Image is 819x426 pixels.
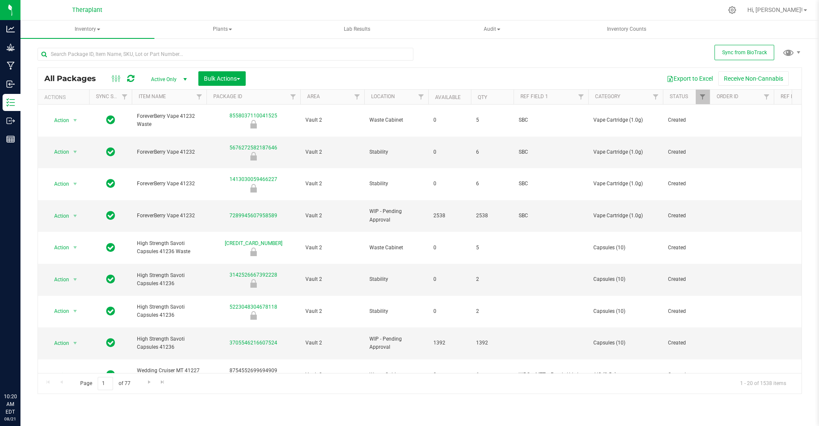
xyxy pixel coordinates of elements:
[70,114,81,126] span: select
[433,275,466,283] span: 0
[46,210,70,222] span: Action
[213,93,242,99] a: Package ID
[137,212,201,220] span: ForeverBerry Vape 41232
[198,71,246,86] button: Bulk Actions
[229,272,277,278] a: 3142526667392228
[205,184,302,193] div: Newly Received
[137,303,201,319] span: High Strength Savoti Capsules 41236
[747,6,803,13] span: Hi, [PERSON_NAME]!
[519,212,583,220] span: SBC
[593,371,658,379] span: AIO (0.5g)
[70,305,81,317] span: select
[46,114,70,126] span: Action
[192,90,206,104] a: Filter
[414,90,428,104] a: Filter
[46,274,70,286] span: Action
[668,116,705,124] span: Created
[350,90,364,104] a: Filter
[106,146,115,158] span: In Sync
[433,371,466,379] span: 0
[668,212,705,220] span: Created
[593,148,658,156] span: Vape Cartridge (1.0g)
[668,339,705,347] span: Created
[425,20,559,38] a: Audit
[433,148,466,156] span: 0
[369,307,423,315] span: Stability
[520,93,548,99] a: Ref Field 1
[106,242,115,254] span: In Sync
[6,25,15,33] inline-svg: Analytics
[727,6,738,14] div: Manage settings
[137,239,201,256] span: High Strength Savoti Capsules 41236 Waste
[519,371,583,379] span: WDC x MTT x Purple Urkel
[70,146,81,158] span: select
[433,307,466,315] span: 0
[369,371,423,379] span: Waste Cabinet
[20,20,154,38] a: Inventory
[9,358,34,383] iframe: Resource center
[106,337,115,349] span: In Sync
[717,93,738,99] a: Order Id
[118,90,132,104] a: Filter
[305,371,359,379] span: Vault 2
[106,369,115,381] span: In Sync
[305,244,359,252] span: Vault 2
[106,210,115,222] span: In Sync
[307,93,320,99] a: Area
[38,48,413,61] input: Search Package ID, Item Name, SKU, Lot or Part Number...
[369,207,423,224] span: WIP - Pending Approval
[6,117,15,125] inline-svg: Outbound
[6,80,15,88] inline-svg: Inbound
[205,120,302,128] div: Newly Received
[476,275,508,283] span: 2
[593,339,658,347] span: Capsules (10)
[6,61,15,70] inline-svg: Manufacturing
[593,307,658,315] span: Capsules (10)
[476,116,508,124] span: 5
[733,377,793,390] span: 1 - 20 of 1538 items
[106,305,115,317] span: In Sync
[106,114,115,126] span: In Sync
[225,240,282,246] a: [CREDIT_CARD_NUMBER]
[4,393,17,416] p: 10:20 AM EDT
[205,367,302,383] div: 8754552699694909
[286,90,300,104] a: Filter
[229,213,277,219] a: 7289945607958589
[595,26,658,33] span: Inventory Counts
[593,180,658,188] span: Vape Cartridge (1.0g)
[760,90,774,104] a: Filter
[137,271,201,288] span: High Strength Savoti Capsules 41236
[229,340,277,346] a: 3705546216607524
[478,94,487,100] a: Qty
[332,26,382,33] span: Lab Results
[305,212,359,220] span: Vault 2
[205,279,302,288] div: Newly Received
[290,20,424,38] a: Lab Results
[668,148,705,156] span: Created
[305,307,359,315] span: Vault 2
[476,307,508,315] span: 2
[476,148,508,156] span: 6
[205,248,302,256] div: Newly Received
[70,242,81,254] span: select
[4,416,17,422] p: 08/21
[205,311,302,320] div: Newly Received
[369,180,423,188] span: Stability
[70,178,81,190] span: select
[155,20,289,38] a: Plants
[6,98,15,107] inline-svg: Inventory
[305,116,359,124] span: Vault 2
[305,275,359,283] span: Vault 2
[106,178,115,190] span: In Sync
[96,93,129,99] a: Sync Status
[433,339,466,347] span: 1392
[205,152,302,160] div: Newly Received
[519,180,583,188] span: SBC
[137,367,201,383] span: Wedding Cruiser MT 41227 Waste
[593,244,658,252] span: Capsules (10)
[519,116,583,124] span: SBC
[593,212,658,220] span: Vape Cartridge (1.0g)
[137,180,201,188] span: ForeverBerry Vape 41232
[714,45,774,60] button: Sync from BioTrack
